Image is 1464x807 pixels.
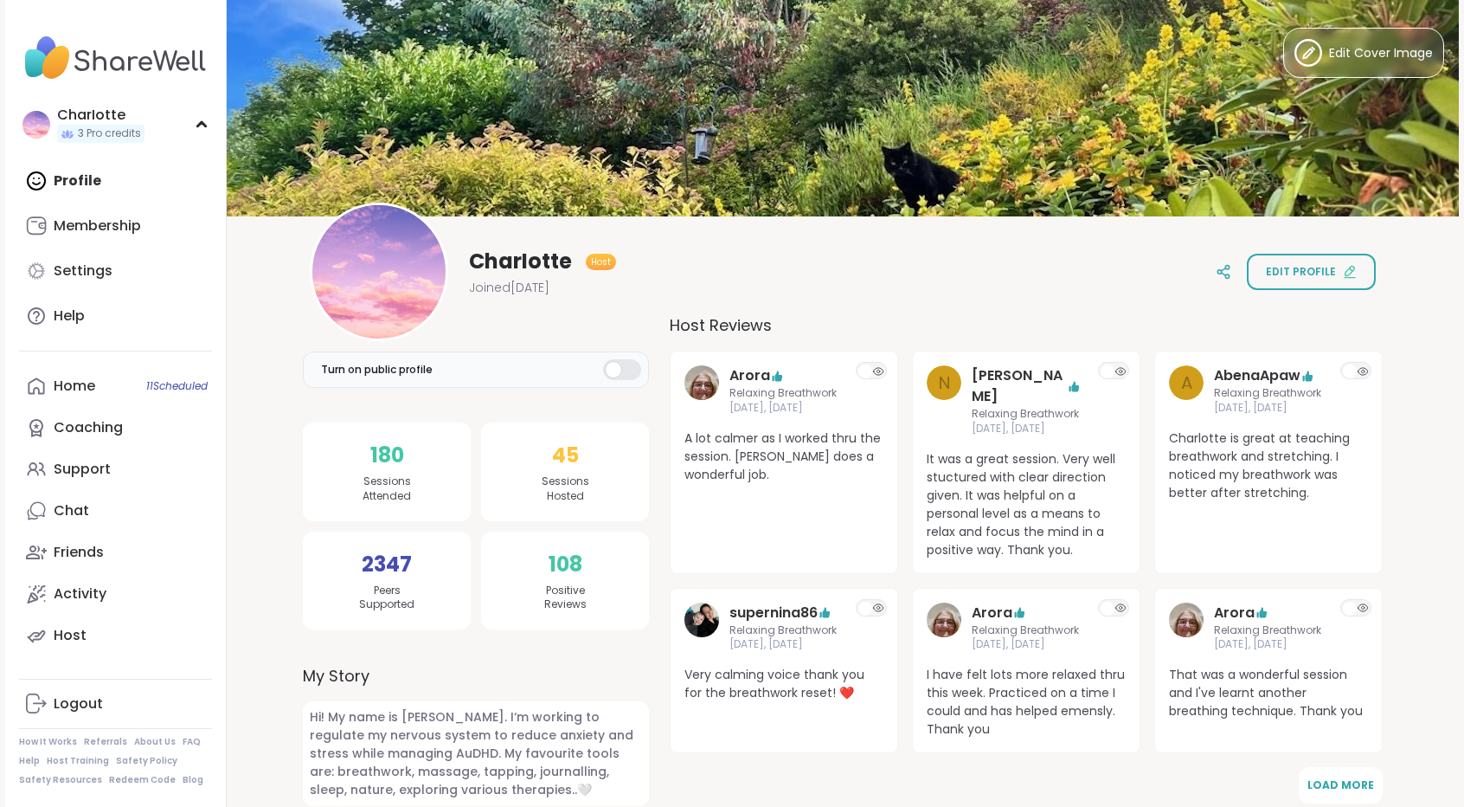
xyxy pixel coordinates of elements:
div: Chat [54,501,89,520]
label: My Story [303,664,649,688]
a: Arora [927,603,961,653]
img: CharIotte [312,205,446,339]
span: Load More [1307,778,1374,792]
a: Safety Policy [116,755,177,767]
span: Relaxing Breathwork [1214,623,1323,638]
span: [DATE], [DATE] [972,422,1081,436]
div: Coaching [54,418,123,437]
span: [DATE], [DATE] [729,401,838,416]
a: Settings [19,250,212,292]
span: Joined [DATE] [469,279,549,296]
a: A [1169,365,1204,416]
a: supernina86 [729,603,818,623]
a: Arora [1214,603,1255,623]
a: Friends [19,532,212,573]
button: Edit profile [1247,254,1376,290]
div: Friends [54,543,104,562]
span: CharIotte [469,248,572,275]
span: It was a great session. Very well stuctured with clear direction given. It was helpful on a perso... [927,450,1126,559]
a: Membership [19,205,212,247]
span: A lot calmer as I worked thru the session. [PERSON_NAME] does a wonderful job. [684,429,883,484]
span: N [938,370,951,396]
span: [DATE], [DATE] [729,637,838,652]
a: How It Works [19,736,77,748]
span: Edit Cover Image [1329,44,1433,62]
span: Peers Supported [359,584,414,613]
a: supernina86 [684,603,719,653]
span: 180 [370,440,404,471]
a: AbenaApaw [1214,365,1300,386]
img: Arora [684,365,719,400]
span: 3 Pro credits [78,126,141,141]
span: Relaxing Breathwork [972,623,1081,638]
a: N [927,365,961,436]
div: Activity [54,584,106,604]
a: Home11Scheduled [19,365,212,407]
span: 108 [549,549,582,580]
span: [DATE], [DATE] [1214,401,1323,416]
div: CharIotte [57,106,144,125]
span: Very calming voice thank you for the breathwork reset! ❤️ [684,666,883,702]
span: Positive Reviews [544,584,587,613]
span: Relaxing Breathwork [1214,386,1323,401]
a: Arora [1169,603,1204,653]
a: Safety Resources [19,774,102,786]
img: Arora [927,603,961,637]
span: 11 Scheduled [146,379,208,393]
span: 2347 [362,549,412,580]
span: [DATE], [DATE] [972,637,1081,652]
img: Arora [1169,603,1204,637]
a: Redeem Code [109,774,176,786]
span: Hi! My name is [PERSON_NAME]. I‘m working to regulate my nervous system to reduce anxiety and str... [303,701,649,806]
button: Edit Cover Image [1283,28,1444,78]
a: Arora [972,603,1012,623]
a: Support [19,449,212,490]
span: That was a wonderful session and I've learnt another breathing technique. Thank you [1169,666,1368,720]
a: Help [19,755,40,767]
a: Logout [19,683,212,725]
a: Chat [19,490,212,532]
span: Edit profile [1266,264,1336,280]
a: [PERSON_NAME] [972,365,1067,407]
a: Referrals [84,736,127,748]
a: Host Training [47,755,109,767]
span: A [1181,370,1192,396]
span: Sessions Hosted [542,475,589,504]
span: Charlotte is great at teaching breathwork and stretching. I noticed my breathwork was better afte... [1169,429,1368,502]
iframe: Spotlight [195,420,209,434]
a: Host [19,615,212,656]
span: Sessions Attended [363,475,411,504]
span: Relaxing Breathwork [972,407,1081,422]
div: Settings [54,261,112,281]
a: About Us [134,736,176,748]
div: Help [54,307,85,326]
span: Turn on public profile [321,362,433,378]
a: Activity [19,573,212,615]
a: Arora [684,365,719,416]
div: Host [54,626,87,645]
div: Membership [54,216,141,236]
a: Arora [729,365,770,386]
span: Host [591,255,611,268]
span: 45 [552,440,579,471]
a: Help [19,295,212,337]
span: Relaxing Breathwork [729,386,838,401]
a: FAQ [183,736,201,748]
span: [DATE], [DATE] [1214,637,1323,652]
div: Support [54,460,111,479]
a: Coaching [19,407,212,449]
a: Blog [183,774,203,786]
iframe: Spotlight [439,363,453,378]
span: I have felt lots more relaxed thru this week. Practiced on a time I could and has helped emensly.... [927,666,1126,739]
div: Logout [54,694,103,713]
button: Load More [1299,767,1383,804]
span: Relaxing Breathwork [729,623,838,638]
img: supernina86 [684,603,719,637]
img: ShareWell Nav Logo [19,28,212,88]
div: Home [54,377,95,396]
img: CharIotte [22,111,50,139]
